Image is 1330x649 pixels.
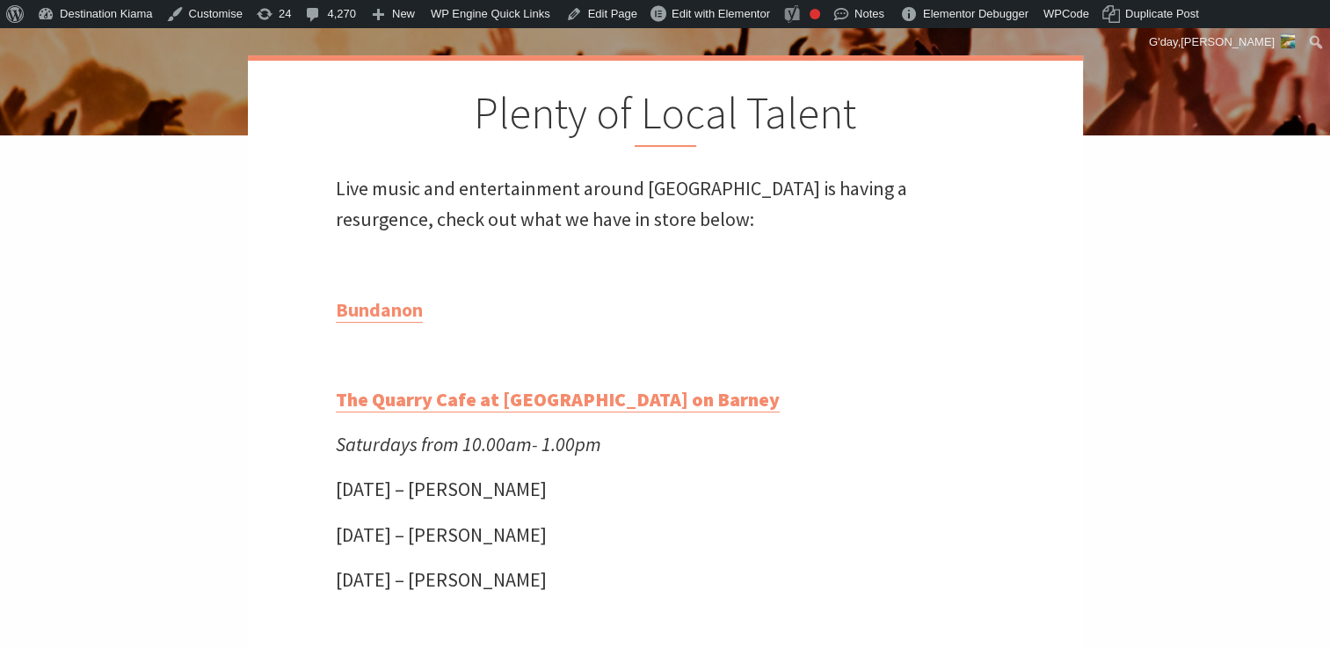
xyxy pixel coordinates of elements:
p: Live music and entertainment around [GEOGRAPHIC_DATA] is having a resurgence, check out what we h... [336,173,995,235]
strong: The Quarry Cafe at [GEOGRAPHIC_DATA] on Barney [336,387,780,412]
div: Focus keyphrase not set [810,9,820,19]
span: Edit with Elementor [672,7,770,20]
p: [DATE] – [PERSON_NAME] [336,565,995,595]
a: The Quarry Cafe at [GEOGRAPHIC_DATA] on Barney [336,387,780,412]
p: [DATE] – [PERSON_NAME] [336,474,995,505]
p: [DATE] – [PERSON_NAME] [336,520,995,551]
h2: Plenty of Local Talent [336,87,995,147]
span: [PERSON_NAME] [1181,35,1275,48]
em: Saturdays from 10.00am- 1.00pm [336,432,601,456]
a: G'day, [1143,28,1303,56]
a: Bundanon [336,297,423,323]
